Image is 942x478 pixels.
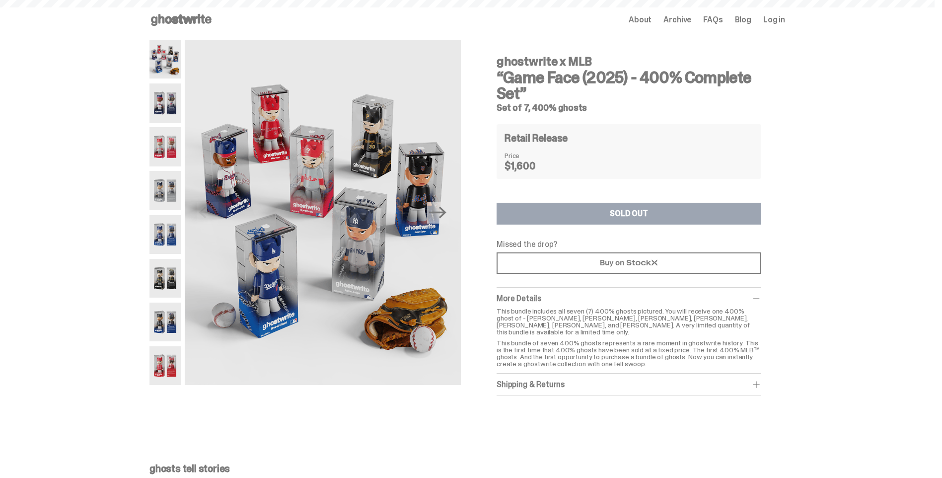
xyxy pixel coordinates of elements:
button: SOLD OUT [497,203,761,225]
img: 03-ghostwrite-mlb-game-face-complete-set-bryce-harper.png [149,127,181,166]
img: 07-ghostwrite-mlb-game-face-complete-set-juan-soto.png [149,303,181,341]
img: 08-ghostwrite-mlb-game-face-complete-set-mike-trout.png [149,346,181,385]
img: 01-ghostwrite-mlb-game-face-complete-set.png [149,40,181,79]
p: ghosts tell stories [149,464,785,474]
a: FAQs [703,16,723,24]
img: 02-ghostwrite-mlb-game-face-complete-set-ronald-acuna-jr.png [149,83,181,122]
img: 01-ghostwrite-mlb-game-face-complete-set.png [185,40,461,385]
img: 05-ghostwrite-mlb-game-face-complete-set-shohei-ohtani.png [149,215,181,254]
span: More Details [497,293,541,304]
p: Missed the drop? [497,240,761,248]
a: Blog [735,16,751,24]
button: Next [427,202,449,224]
h5: Set of 7, 400% ghosts [497,103,761,112]
h4: ghostwrite x MLB [497,56,761,68]
a: Archive [663,16,691,24]
img: 04-ghostwrite-mlb-game-face-complete-set-aaron-judge.png [149,171,181,210]
h4: Retail Release [505,133,568,143]
dd: $1,600 [505,161,554,171]
div: Shipping & Returns [497,380,761,390]
p: This bundle of seven 400% ghosts represents a rare moment in ghostwrite history. This is the firs... [497,339,761,367]
dt: Price [505,152,554,159]
p: This bundle includes all seven (7) 400% ghosts pictured. You will receive one 400% ghost of - [PE... [497,308,761,335]
h3: “Game Face (2025) - 400% Complete Set” [497,70,761,101]
div: SOLD OUT [610,210,648,218]
a: Log in [763,16,785,24]
a: About [629,16,652,24]
img: 06-ghostwrite-mlb-game-face-complete-set-paul-skenes.png [149,259,181,298]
